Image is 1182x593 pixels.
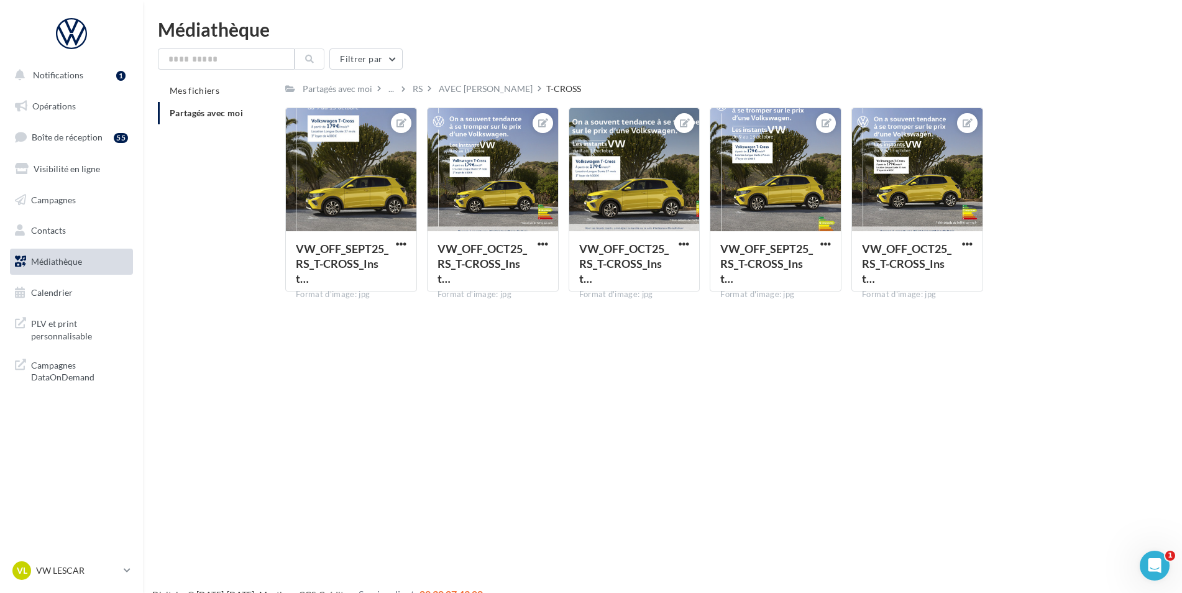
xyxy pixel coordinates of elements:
[413,83,423,95] div: RS
[1165,551,1175,561] span: 1
[31,315,128,342] span: PLV et print personnalisable
[386,80,396,98] div: ...
[170,108,243,118] span: Partagés avec moi
[7,249,135,275] a: Médiathèque
[439,83,533,95] div: AVEC [PERSON_NAME]
[329,48,403,70] button: Filtrer par
[32,101,76,111] span: Opérations
[31,357,128,384] span: Campagnes DataOnDemand
[32,132,103,142] span: Boîte de réception
[438,289,548,300] div: Format d'image: jpg
[1140,551,1170,581] iframe: Intercom live chat
[7,124,135,150] a: Boîte de réception55
[31,256,82,267] span: Médiathèque
[7,310,135,347] a: PLV et print personnalisable
[579,289,690,300] div: Format d'image: jpg
[31,287,73,298] span: Calendrier
[116,71,126,81] div: 1
[862,242,951,285] span: VW_OFF_OCT25_RS_T-CROSS_InstantVW_GMB_720X720
[296,242,388,285] span: VW_OFF_SEPT25_RS_T-CROSS_InstantVW_1920X1080
[36,564,119,577] p: VW LESCAR
[546,83,581,95] div: T-CROSS
[31,225,66,236] span: Contacts
[7,218,135,244] a: Contacts
[296,289,406,300] div: Format d'image: jpg
[33,70,83,80] span: Notifications
[17,564,27,577] span: VL
[862,289,973,300] div: Format d'image: jpg
[303,83,372,95] div: Partagés avec moi
[158,20,1167,39] div: Médiathèque
[7,62,131,88] button: Notifications 1
[438,242,527,285] span: VW_OFF_OCT25_RS_T-CROSS_InstantVW_CARRE
[7,187,135,213] a: Campagnes
[720,289,831,300] div: Format d'image: jpg
[170,85,219,96] span: Mes fichiers
[579,242,669,285] span: VW_OFF_OCT25_RS_T-CROSS_InstantVW_GMB_1740X1300
[7,156,135,182] a: Visibilité en ligne
[7,352,135,388] a: Campagnes DataOnDemand
[31,194,76,205] span: Campagnes
[7,93,135,119] a: Opérations
[114,133,128,143] div: 55
[720,242,813,285] span: VW_OFF_SEPT25_RS_T-CROSS_InstantVW1080X1350
[34,163,100,174] span: Visibilité en ligne
[7,280,135,306] a: Calendrier
[10,559,133,582] a: VL VW LESCAR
